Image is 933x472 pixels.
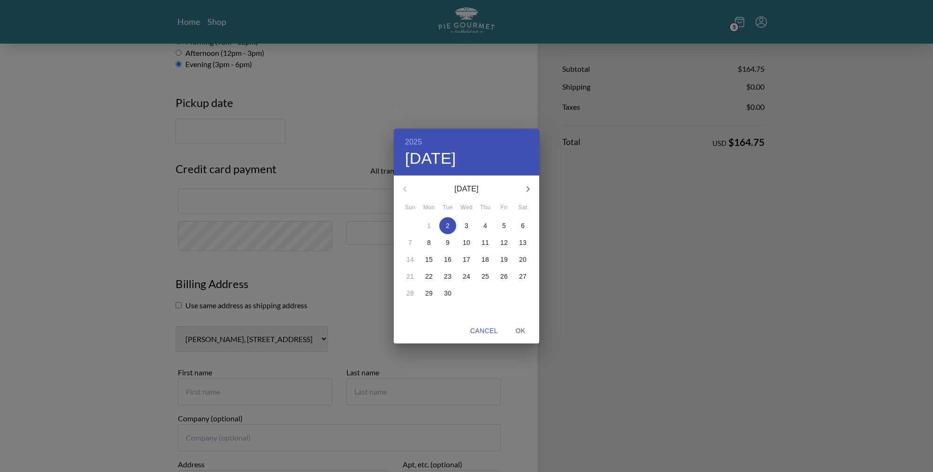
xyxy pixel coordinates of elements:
[446,221,450,230] p: 2
[500,255,508,264] p: 19
[465,221,468,230] p: 3
[421,203,437,213] span: Mon
[483,221,487,230] p: 4
[458,217,475,234] button: 3
[444,289,451,298] p: 30
[405,149,456,168] button: [DATE]
[482,238,489,247] p: 11
[421,285,437,302] button: 29
[439,217,456,234] button: 2
[470,325,498,337] span: Cancel
[402,203,419,213] span: Sun
[439,203,456,213] span: Tue
[496,234,512,251] button: 12
[514,268,531,285] button: 27
[514,217,531,234] button: 6
[439,285,456,302] button: 30
[521,221,525,230] p: 6
[446,238,450,247] p: 9
[496,203,512,213] span: Fri
[482,272,489,281] p: 25
[463,272,470,281] p: 24
[466,322,502,340] button: Cancel
[439,268,456,285] button: 23
[505,322,535,340] button: OK
[477,268,494,285] button: 25
[439,234,456,251] button: 9
[421,234,437,251] button: 8
[463,255,470,264] p: 17
[444,255,451,264] p: 16
[444,272,451,281] p: 23
[477,234,494,251] button: 11
[496,251,512,268] button: 19
[427,238,431,247] p: 8
[514,203,531,213] span: Sat
[519,272,527,281] p: 27
[477,217,494,234] button: 4
[514,251,531,268] button: 20
[421,251,437,268] button: 15
[477,203,494,213] span: Thu
[500,272,508,281] p: 26
[502,221,506,230] p: 5
[509,325,532,337] span: OK
[477,251,494,268] button: 18
[416,183,517,195] p: [DATE]
[496,217,512,234] button: 5
[439,251,456,268] button: 16
[425,272,433,281] p: 22
[425,255,433,264] p: 15
[425,289,433,298] p: 29
[482,255,489,264] p: 18
[458,203,475,213] span: Wed
[463,238,470,247] p: 10
[519,238,527,247] p: 13
[421,268,437,285] button: 22
[514,234,531,251] button: 13
[496,268,512,285] button: 26
[458,251,475,268] button: 17
[519,255,527,264] p: 20
[458,268,475,285] button: 24
[500,238,508,247] p: 12
[458,234,475,251] button: 10
[405,136,422,149] button: 2025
